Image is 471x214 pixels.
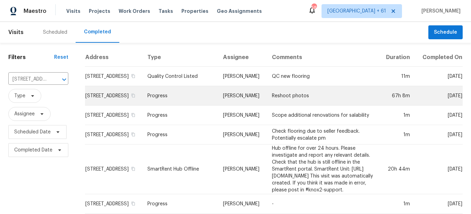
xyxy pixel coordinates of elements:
[85,194,142,214] td: [STREET_ADDRESS]
[8,54,54,61] h1: Filters
[416,125,463,145] td: [DATE]
[217,145,266,194] td: [PERSON_NAME]
[85,48,142,67] th: Address
[266,125,380,145] td: Check flooring due to seller feedback. Potentially escalate pm
[181,8,208,15] span: Properties
[380,125,416,145] td: 1m
[24,8,46,15] span: Maestro
[416,67,463,86] td: [DATE]
[380,106,416,125] td: 1m
[416,86,463,106] td: [DATE]
[142,86,217,106] td: Progress
[416,48,463,67] th: Completed On
[130,92,136,99] button: Copy Address
[66,8,80,15] span: Visits
[266,86,380,106] td: Reshoot photos
[84,28,111,35] div: Completed
[14,129,51,135] span: Scheduled Date
[266,67,380,86] td: QC new flooring
[85,106,142,125] td: [STREET_ADDRESS]
[130,73,136,79] button: Copy Address
[266,194,380,214] td: -
[14,110,35,117] span: Assignee
[217,125,266,145] td: [PERSON_NAME]
[380,67,416,86] td: 11m
[266,48,380,67] th: Comments
[85,145,142,194] td: [STREET_ADDRESS]
[416,106,463,125] td: [DATE]
[266,145,380,194] td: Hub offline for over 24 hours. Please investigate and report any relevant details. Check that the...
[217,194,266,214] td: [PERSON_NAME]
[416,194,463,214] td: [DATE]
[217,67,266,86] td: [PERSON_NAME]
[217,86,266,106] td: [PERSON_NAME]
[428,25,463,40] button: Schedule
[419,8,461,15] span: [PERSON_NAME]
[380,194,416,214] td: 1m
[434,28,457,37] span: Schedule
[14,92,25,99] span: Type
[266,106,380,125] td: Scope additional renovations for salability
[380,86,416,106] td: 67h 8m
[130,112,136,118] button: Copy Address
[311,4,316,11] div: 589
[217,106,266,125] td: [PERSON_NAME]
[416,145,463,194] td: [DATE]
[159,9,173,14] span: Tasks
[85,86,142,106] td: [STREET_ADDRESS]
[142,145,217,194] td: SmartRent Hub Offline
[14,147,52,154] span: Completed Date
[43,29,67,36] div: Scheduled
[59,75,69,84] button: Open
[89,8,110,15] span: Projects
[130,166,136,172] button: Copy Address
[130,200,136,207] button: Copy Address
[8,25,24,40] span: Visits
[327,8,386,15] span: [GEOGRAPHIC_DATA] + 61
[85,67,142,86] td: [STREET_ADDRESS]
[130,131,136,138] button: Copy Address
[217,8,262,15] span: Geo Assignments
[85,125,142,145] td: [STREET_ADDRESS]
[217,48,266,67] th: Assignee
[142,67,217,86] td: Quality Control Listed
[119,8,150,15] span: Work Orders
[380,48,416,67] th: Duration
[54,54,68,61] div: Reset
[142,48,217,67] th: Type
[142,106,217,125] td: Progress
[8,74,49,85] input: Search for an address...
[380,145,416,194] td: 20h 44m
[142,194,217,214] td: Progress
[142,125,217,145] td: Progress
